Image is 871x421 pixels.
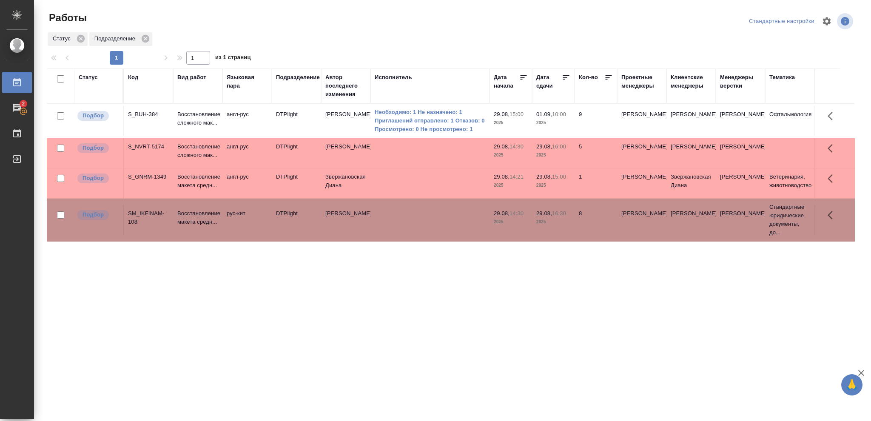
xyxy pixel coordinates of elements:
[321,106,370,136] td: [PERSON_NAME]
[494,218,528,226] p: 2025
[83,174,104,182] p: Подбор
[552,143,566,150] p: 16:00
[536,151,570,159] p: 2025
[494,151,528,159] p: 2025
[177,173,218,190] p: Восстановление макета средн...
[128,142,169,151] div: S_NVRT-5174
[222,106,272,136] td: англ-рус
[621,73,662,90] div: Проектные менеджеры
[575,168,617,198] td: 1
[769,203,810,237] p: Стандартные юридические документы, до...
[325,73,366,99] div: Автор последнего изменения
[536,181,570,190] p: 2025
[177,209,218,226] p: Восстановление макета средн...
[494,174,510,180] p: 29.08,
[222,138,272,168] td: англ-рус
[375,108,485,134] a: Необходимо: 1 Не назначено: 1 Приглашений отправлено: 1 Отказов: 0 Просмотрено: 0 Не просмотрено: 1
[276,73,320,82] div: Подразделение
[177,142,218,159] p: Восстановление сложного мак...
[510,143,524,150] p: 14:30
[272,168,321,198] td: DTPlight
[222,168,272,198] td: англ-рус
[617,168,666,198] td: [PERSON_NAME]
[510,174,524,180] p: 14:21
[579,73,598,82] div: Кол-во
[837,13,855,29] span: Посмотреть информацию
[272,205,321,235] td: DTPlight
[536,119,570,127] p: 2025
[177,110,218,127] p: Восстановление сложного мак...
[177,73,206,82] div: Вид работ
[720,173,761,181] p: [PERSON_NAME]
[536,210,552,216] p: 29.08,
[841,374,862,395] button: 🙏
[375,73,412,82] div: Исполнитель
[494,143,510,150] p: 29.08,
[769,73,795,82] div: Тематика
[536,218,570,226] p: 2025
[769,173,810,190] p: Ветеринария, животноводство
[321,138,370,168] td: [PERSON_NAME]
[747,15,817,28] div: split button
[720,209,761,218] p: [PERSON_NAME]
[77,142,119,154] div: Можно подбирать исполнителей
[494,210,510,216] p: 29.08,
[215,52,251,65] span: из 1 страниц
[83,210,104,219] p: Подбор
[79,73,98,82] div: Статус
[552,111,566,117] p: 10:00
[552,174,566,180] p: 15:00
[321,168,370,198] td: Звержановская Диана
[720,142,761,151] p: [PERSON_NAME]
[536,174,552,180] p: 29.08,
[575,205,617,235] td: 8
[222,205,272,235] td: рус-кит
[823,138,843,159] button: Здесь прячутся важные кнопки
[77,209,119,221] div: Можно подбирать исполнителей
[17,100,30,108] span: 2
[575,138,617,168] td: 5
[617,138,666,168] td: [PERSON_NAME]
[823,205,843,225] button: Здесь прячутся важные кнопки
[510,111,524,117] p: 15:00
[617,205,666,235] td: [PERSON_NAME]
[128,110,169,119] div: S_BUH-384
[666,106,716,136] td: [PERSON_NAME]
[128,73,138,82] div: Код
[227,73,268,90] div: Языковая пара
[272,106,321,136] td: DTPlight
[510,210,524,216] p: 14:30
[666,168,716,198] td: Звержановская Диана
[823,106,843,126] button: Здесь прячутся важные кнопки
[552,210,566,216] p: 16:30
[89,32,152,46] div: Подразделение
[48,32,88,46] div: Статус
[128,173,169,181] div: S_GNRM-1349
[494,111,510,117] p: 29.08,
[671,73,712,90] div: Клиентские менеджеры
[321,205,370,235] td: [PERSON_NAME]
[769,110,810,119] p: Офтальмология
[83,144,104,152] p: Подбор
[77,173,119,184] div: Можно подбирать исполнителей
[823,168,843,189] button: Здесь прячутся важные кнопки
[720,110,761,119] p: [PERSON_NAME]
[77,110,119,122] div: Можно подбирать исполнителей
[47,11,87,25] span: Работы
[83,111,104,120] p: Подбор
[94,34,138,43] p: Подразделение
[666,205,716,235] td: [PERSON_NAME]
[53,34,74,43] p: Статус
[536,111,552,117] p: 01.09,
[2,97,32,119] a: 2
[845,376,859,394] span: 🙏
[817,11,837,31] span: Настроить таблицу
[666,138,716,168] td: [PERSON_NAME]
[494,181,528,190] p: 2025
[536,143,552,150] p: 29.08,
[720,73,761,90] div: Менеджеры верстки
[494,73,519,90] div: Дата начала
[272,138,321,168] td: DTPlight
[575,106,617,136] td: 9
[128,209,169,226] div: SM_IKFINAM-108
